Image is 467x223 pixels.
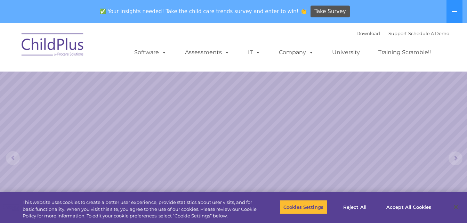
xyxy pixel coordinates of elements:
[356,31,449,36] font: |
[18,28,88,63] img: ChildPlus by Procare Solutions
[23,199,257,220] div: This website uses cookies to create a better user experience, provide statistics about user visit...
[408,31,449,36] a: Schedule A Demo
[356,31,380,36] a: Download
[383,200,435,214] button: Accept All Cookies
[314,6,346,18] span: Take Survey
[333,200,377,214] button: Reject All
[127,46,174,59] a: Software
[97,5,309,18] span: ✅ Your insights needed! Take the child care trends survey and enter to win! 👏
[280,200,327,214] button: Cookies Settings
[311,6,350,18] a: Take Survey
[241,46,267,59] a: IT
[371,46,438,59] a: Training Scramble!!
[178,46,236,59] a: Assessments
[388,31,407,36] a: Support
[272,46,321,59] a: Company
[325,46,367,59] a: University
[448,199,464,215] button: Close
